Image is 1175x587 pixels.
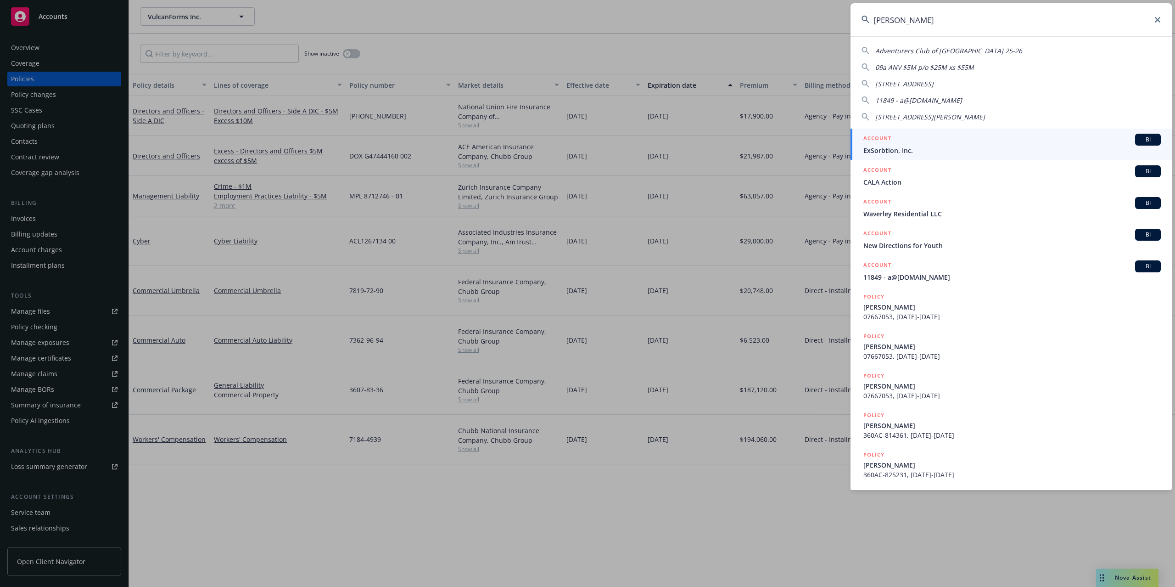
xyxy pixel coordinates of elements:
span: 09a ANV $5M p/o $25M xs $55M [875,63,974,72]
span: BI [1139,167,1157,175]
h5: POLICY [863,450,884,459]
h5: POLICY [863,371,884,380]
span: 11849 - a@[DOMAIN_NAME] [863,272,1161,282]
a: POLICY[PERSON_NAME]07667053, [DATE]-[DATE] [850,327,1172,366]
a: POLICY[PERSON_NAME]07667053, [DATE]-[DATE] [850,287,1172,327]
span: [PERSON_NAME] [863,421,1161,430]
span: Waverley Residential LLC [863,209,1161,219]
span: 11849 - a@[DOMAIN_NAME] [875,96,962,105]
a: POLICY[PERSON_NAME]360AC-814361, [DATE]-[DATE] [850,406,1172,445]
span: ExSorbtion, Inc. [863,146,1161,155]
span: 07667053, [DATE]-[DATE] [863,391,1161,401]
span: BI [1139,231,1157,239]
h5: ACCOUNT [863,229,891,240]
span: 360AC-825231, [DATE]-[DATE] [863,470,1161,480]
a: ACCOUNTBINew Directions for Youth [850,224,1172,255]
a: ACCOUNTBIExSorbtion, Inc. [850,129,1172,160]
span: Adventurers Club of [GEOGRAPHIC_DATA] 25-26 [875,46,1022,55]
span: 360AC-814361, [DATE]-[DATE] [863,430,1161,440]
a: POLICY[PERSON_NAME]360AC-825231, [DATE]-[DATE] [850,445,1172,485]
span: 07667053, [DATE]-[DATE] [863,312,1161,322]
h5: POLICY [863,411,884,420]
span: BI [1139,135,1157,144]
span: [PERSON_NAME] [863,381,1161,391]
span: CALA Action [863,177,1161,187]
span: [PERSON_NAME] [863,460,1161,470]
a: POLICY[PERSON_NAME]07667053, [DATE]-[DATE] [850,366,1172,406]
h5: ACCOUNT [863,165,891,176]
a: ACCOUNTBIWaverley Residential LLC [850,192,1172,224]
span: BI [1139,199,1157,207]
span: 07667053, [DATE]-[DATE] [863,351,1161,361]
input: Search... [850,3,1172,36]
h5: ACCOUNT [863,197,891,208]
span: [STREET_ADDRESS] [875,79,934,88]
span: [PERSON_NAME] [863,342,1161,351]
span: New Directions for Youth [863,241,1161,250]
h5: POLICY [863,332,884,341]
h5: ACCOUNT [863,260,891,271]
span: [PERSON_NAME] [863,302,1161,312]
a: ACCOUNTBICALA Action [850,160,1172,192]
h5: POLICY [863,292,884,301]
span: [STREET_ADDRESS][PERSON_NAME] [875,113,985,121]
h5: ACCOUNT [863,134,891,145]
span: BI [1139,262,1157,271]
a: ACCOUNTBI11849 - a@[DOMAIN_NAME] [850,255,1172,287]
